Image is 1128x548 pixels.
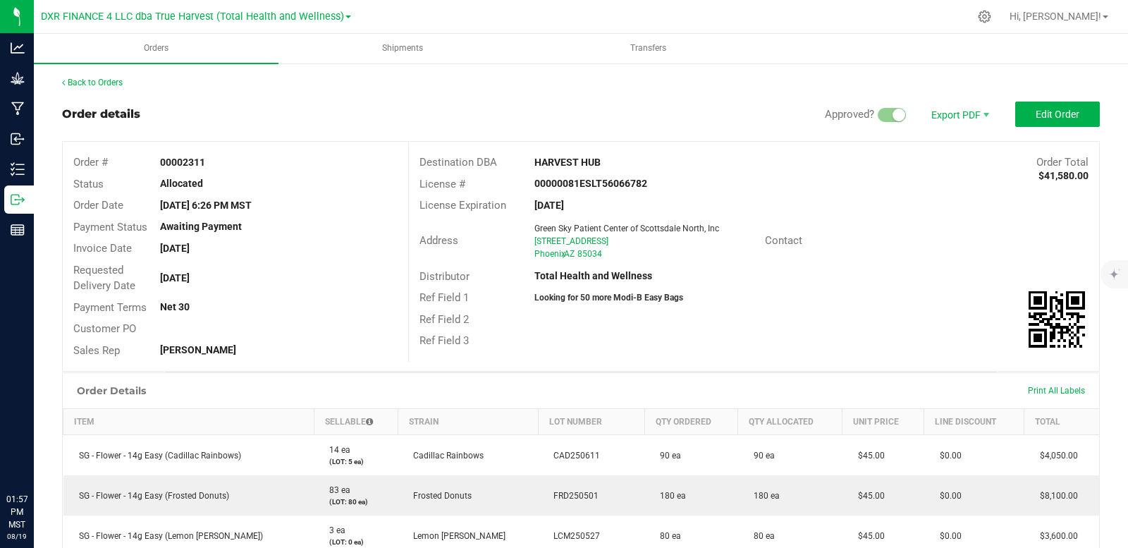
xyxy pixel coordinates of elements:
[72,491,229,501] span: SG - Flower - 14g Easy (Frosted Donuts)
[160,200,252,211] strong: [DATE] 6:26 PM MST
[526,34,771,63] a: Transfers
[1029,291,1085,348] img: Scan me!
[322,525,345,535] span: 3 ea
[419,270,470,283] span: Distributor
[160,243,190,254] strong: [DATE]
[1015,102,1100,127] button: Edit Order
[653,531,681,541] span: 80 ea
[280,34,525,63] a: Shipments
[534,236,608,246] span: [STREET_ADDRESS]
[160,221,242,232] strong: Awaiting Payment
[73,344,120,357] span: Sales Rep
[1028,386,1085,396] span: Print All Labels
[747,531,775,541] span: 80 ea
[322,445,350,455] span: 14 ea
[1029,291,1085,348] qrcode: 00002311
[924,409,1024,435] th: Line Discount
[160,344,236,355] strong: [PERSON_NAME]
[419,156,497,169] span: Destination DBA
[73,301,147,314] span: Payment Terms
[322,497,389,507] p: (LOT: 80 ea)
[419,291,469,304] span: Ref Field 1
[73,178,104,190] span: Status
[534,178,647,189] strong: 00000081ESLT56066782
[62,78,123,87] a: Back to Orders
[825,108,874,121] span: Approved?
[419,199,506,212] span: License Expiration
[73,221,147,233] span: Payment Status
[851,491,885,501] span: $45.00
[72,531,263,541] span: SG - Flower - 14g Easy (Lemon [PERSON_NAME])
[1033,491,1078,501] span: $8,100.00
[653,451,681,461] span: 90 ea
[546,451,600,461] span: CAD250611
[534,249,565,259] span: Phoenix
[1038,170,1089,181] strong: $41,580.00
[73,199,123,212] span: Order Date
[1033,531,1078,541] span: $3,600.00
[42,433,59,450] iframe: Resource center unread badge
[77,385,146,396] h1: Order Details
[1036,156,1089,169] span: Order Total
[563,249,564,259] span: ,
[534,200,564,211] strong: [DATE]
[406,531,505,541] span: Lemon [PERSON_NAME]
[11,223,25,237] inline-svg: Reports
[534,270,652,281] strong: Total Health and Wellness
[314,409,398,435] th: Sellable
[322,485,350,495] span: 83 ea
[747,451,775,461] span: 90 ea
[160,178,203,189] strong: Allocated
[534,293,683,303] strong: Looking for 50 more Modi-B Easy Bags
[73,322,136,335] span: Customer PO
[842,409,924,435] th: Unit Price
[11,162,25,176] inline-svg: Inventory
[419,313,469,326] span: Ref Field 2
[419,178,465,190] span: License #
[1036,109,1079,120] span: Edit Order
[747,491,780,501] span: 180 ea
[933,491,962,501] span: $0.00
[564,249,575,259] span: AZ
[611,42,685,54] span: Transfers
[577,249,602,259] span: 85034
[419,234,458,247] span: Address
[534,157,601,168] strong: HARVEST HUB
[851,531,885,541] span: $45.00
[851,451,885,461] span: $45.00
[41,11,344,23] span: DXR FINANCE 4 LLC dba True Harvest (Total Health and Wellness)
[6,531,27,542] p: 08/19
[406,491,472,501] span: Frosted Donuts
[11,102,25,116] inline-svg: Manufacturing
[14,435,56,477] iframe: Resource center
[34,34,278,63] a: Orders
[125,42,188,54] span: Orders
[538,409,644,435] th: Lot Number
[72,451,241,461] span: SG - Flower - 14g Easy (Cadillac Rainbows)
[1010,11,1101,22] span: Hi, [PERSON_NAME]!
[160,301,190,312] strong: Net 30
[546,531,600,541] span: LCM250527
[653,491,686,501] span: 180 ea
[398,409,538,435] th: Strain
[1033,451,1078,461] span: $4,050.00
[160,157,205,168] strong: 00002311
[11,41,25,55] inline-svg: Analytics
[73,156,108,169] span: Order #
[160,272,190,284] strong: [DATE]
[765,234,802,247] span: Contact
[6,493,27,531] p: 01:57 PM MST
[11,71,25,85] inline-svg: Grow
[363,42,442,54] span: Shipments
[11,132,25,146] inline-svg: Inbound
[406,451,484,461] span: Cadillac Rainbows
[11,193,25,207] inline-svg: Outbound
[916,102,1001,127] li: Export PDF
[322,456,389,467] p: (LOT: 5 ea)
[933,531,962,541] span: $0.00
[738,409,842,435] th: Qty Allocated
[644,409,738,435] th: Qty Ordered
[322,537,389,547] p: (LOT: 0 ea)
[546,491,599,501] span: FRD250501
[534,224,719,233] span: Green Sky Patient Center of Scottsdale North, Inc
